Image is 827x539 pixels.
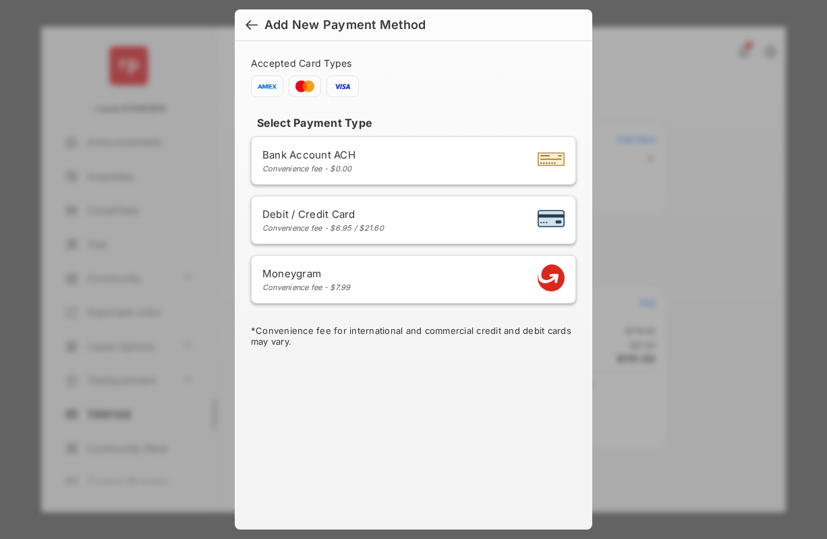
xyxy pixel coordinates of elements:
[262,267,351,280] span: Moneygram
[251,57,358,69] span: Accepted Card Types
[262,223,384,233] div: Convenience fee - $6.95 / $21.60
[262,283,351,292] div: Convenience fee - $7.99
[251,116,576,130] h4: Select Payment Type
[262,208,384,221] span: Debit / Credit Card
[262,164,355,173] div: Convenience fee - $0.00
[251,325,576,349] div: * Convenience fee for international and commercial credit and debit cards may vary.
[264,18,426,32] div: Add New Payment Method
[262,148,355,161] span: Bank Account ACH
